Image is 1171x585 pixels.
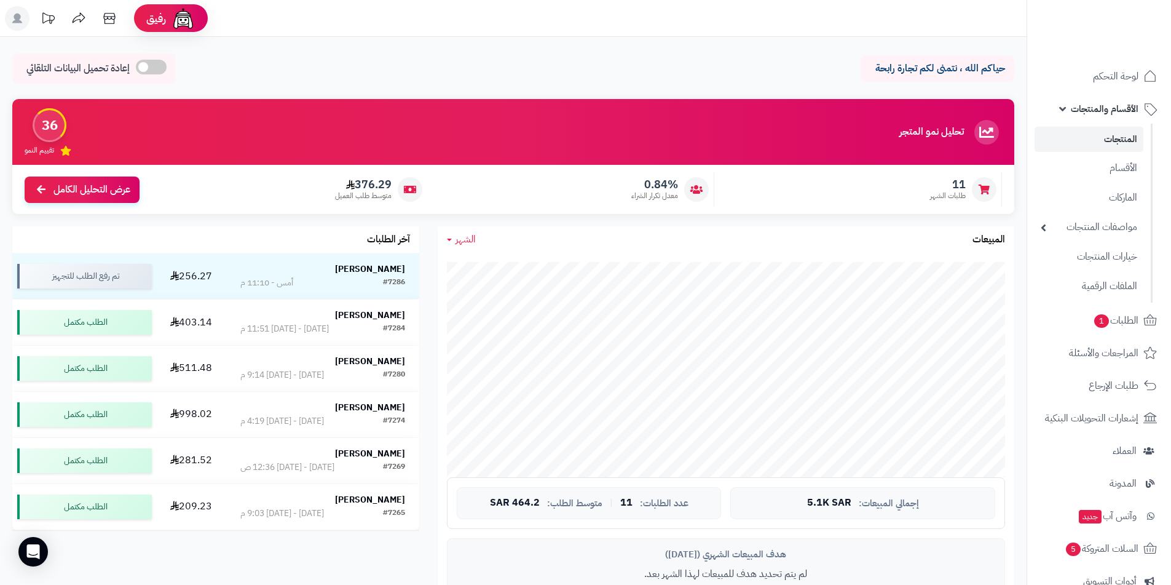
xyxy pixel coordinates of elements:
span: الأقسام والمنتجات [1071,100,1138,117]
a: طلبات الإرجاع [1035,371,1164,400]
strong: [PERSON_NAME] [335,447,405,460]
a: لوحة التحكم [1035,62,1164,91]
div: #7274 [383,415,405,428]
span: السلات المتروكة [1065,540,1138,557]
span: إجمالي المبيعات: [859,498,919,509]
span: إعادة تحميل البيانات التلقائي [26,62,130,76]
span: معدل تكرار الشراء [631,191,678,201]
span: عدد الطلبات: [640,498,688,509]
p: لم يتم تحديد هدف للمبيعات لهذا الشهر بعد. [457,567,995,581]
div: [DATE] - [DATE] 11:51 م [240,323,329,335]
td: 403.14 [157,300,226,345]
div: تم رفع الطلب للتجهيز [17,264,152,289]
strong: [PERSON_NAME] [335,493,405,506]
span: المدونة [1110,475,1137,492]
a: عرض التحليل الكامل [25,177,140,203]
a: الطلبات1 [1035,306,1164,335]
td: 998.02 [157,392,226,437]
div: #7269 [383,461,405,474]
span: | [610,498,613,507]
a: مواصفات المنتجات [1035,214,1143,241]
span: عرض التحليل الكامل [53,183,130,197]
span: 1 [1094,314,1110,328]
div: أمس - 11:10 م [240,277,293,289]
div: [DATE] - [DATE] 4:19 م [240,415,324,428]
a: المنتجات [1035,127,1143,152]
div: [DATE] - [DATE] 9:03 م [240,507,324,520]
h3: آخر الطلبات [367,234,410,245]
span: طلبات الإرجاع [1089,377,1138,394]
span: متوسط الطلب: [547,498,602,509]
span: 464.2 SAR [490,498,540,509]
div: الطلب مكتمل [17,356,152,381]
a: وآتس آبجديد [1035,501,1164,531]
td: 511.48 [157,346,226,391]
img: ai-face.png [171,6,195,31]
span: 0.84% [631,178,678,191]
h3: تحليل نمو المتجر [899,127,964,138]
span: لوحة التحكم [1093,68,1138,85]
a: العملاء [1035,436,1164,466]
span: وآتس آب [1078,507,1137,525]
span: 11 [620,498,633,509]
a: المراجعات والأسئلة [1035,338,1164,368]
strong: [PERSON_NAME] [335,263,405,276]
span: تقييم النمو [25,145,54,156]
a: تحديثات المنصة [33,6,63,34]
span: 5 [1065,542,1081,557]
div: الطلب مكتمل [17,495,152,519]
div: #7280 [383,369,405,381]
p: حياكم الله ، نتمنى لكم تجارة رابحة [870,62,1005,76]
img: logo-2.png [1087,9,1159,35]
strong: [PERSON_NAME] [335,401,405,414]
span: جديد [1079,510,1102,523]
div: الطلب مكتمل [17,448,152,473]
a: إشعارات التحويلات البنكية [1035,404,1164,433]
a: الأقسام [1035,155,1143,181]
div: #7286 [383,277,405,289]
span: طلبات الشهر [930,191,966,201]
a: المدونة [1035,469,1164,498]
div: Open Intercom Messenger [18,537,48,567]
span: الطلبات [1093,312,1138,329]
a: الماركات [1035,185,1143,211]
td: 209.23 [157,484,226,530]
strong: [PERSON_NAME] [335,309,405,322]
span: 5.1K SAR [807,498,851,509]
span: 11 [930,178,966,191]
span: الشهر [455,232,476,247]
span: العملاء [1113,442,1137,460]
a: خيارات المنتجات [1035,244,1143,270]
div: #7284 [383,323,405,335]
span: متوسط طلب العميل [335,191,392,201]
span: رفيق [146,11,166,26]
div: [DATE] - [DATE] 9:14 م [240,369,324,381]
div: الطلب مكتمل [17,402,152,427]
span: إشعارات التحويلات البنكية [1045,410,1138,427]
td: 281.52 [157,438,226,484]
span: 376.29 [335,178,392,191]
strong: [PERSON_NAME] [335,355,405,368]
div: #7265 [383,507,405,520]
a: السلات المتروكة5 [1035,534,1164,563]
div: الطلب مكتمل [17,310,152,335]
h3: المبيعات [972,234,1005,245]
div: هدف المبيعات الشهري ([DATE]) [457,548,995,561]
td: 256.27 [157,253,226,299]
div: [DATE] - [DATE] 12:36 ص [240,461,334,474]
a: الملفات الرقمية [1035,273,1143,300]
a: الشهر [447,233,476,247]
span: المراجعات والأسئلة [1069,344,1138,362]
